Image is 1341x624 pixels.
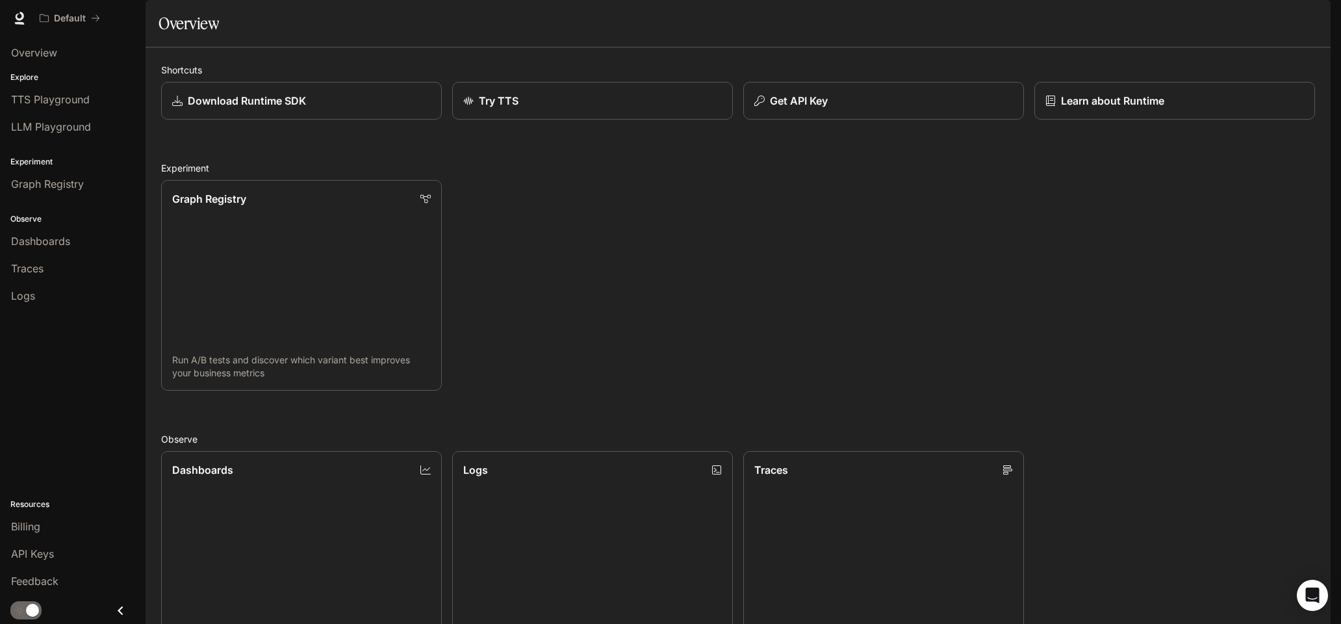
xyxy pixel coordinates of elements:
[161,63,1315,77] h2: Shortcuts
[452,82,733,120] a: Try TTS
[161,161,1315,175] h2: Experiment
[34,5,106,31] button: All workspaces
[1297,580,1328,611] div: Open Intercom Messenger
[743,82,1024,120] button: Get API Key
[161,180,442,391] a: Graph RegistryRun A/B tests and discover which variant best improves your business metrics
[161,432,1315,446] h2: Observe
[188,93,306,109] p: Download Runtime SDK
[54,13,86,24] p: Default
[754,462,788,478] p: Traces
[172,354,431,380] p: Run A/B tests and discover which variant best improves your business metrics
[159,10,219,36] h1: Overview
[479,93,518,109] p: Try TTS
[770,93,828,109] p: Get API Key
[172,191,246,207] p: Graph Registry
[1061,93,1164,109] p: Learn about Runtime
[1034,82,1315,120] a: Learn about Runtime
[463,462,488,478] p: Logs
[172,462,233,478] p: Dashboards
[161,82,442,120] a: Download Runtime SDK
